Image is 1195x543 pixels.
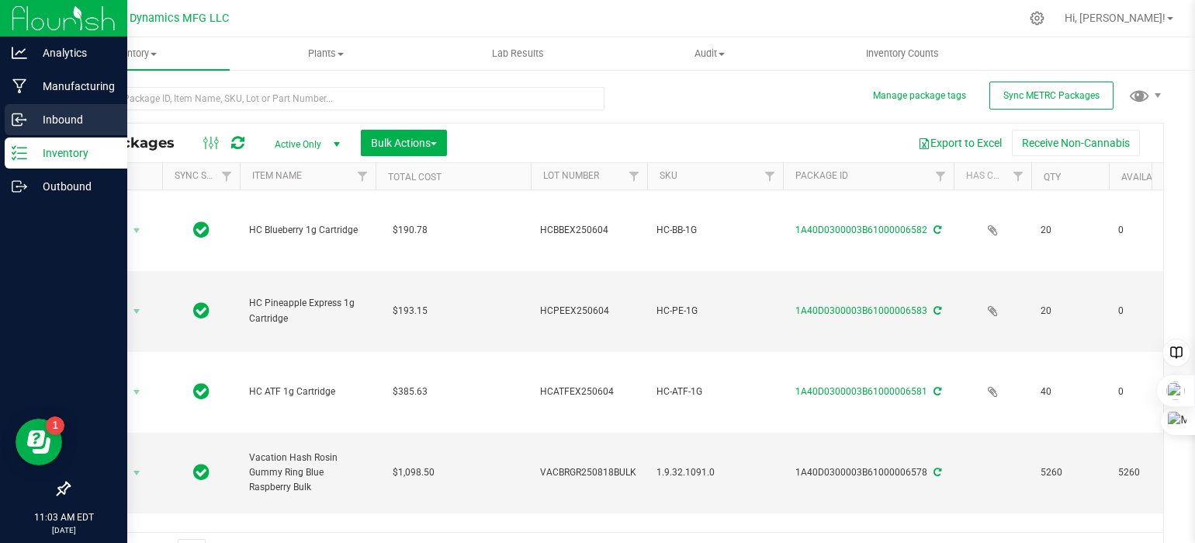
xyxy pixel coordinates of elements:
inline-svg: Analytics [12,45,27,61]
span: Inventory [37,47,230,61]
a: Filter [350,163,376,190]
a: Package ID [795,170,848,181]
a: Inventory Counts [806,37,999,70]
inline-svg: Inventory [12,145,27,161]
span: HC ATF 1g Cartridge [249,385,366,399]
inline-svg: Inbound [12,112,27,127]
inline-svg: Outbound [12,179,27,194]
span: Plants [230,47,421,61]
p: 11:03 AM EDT [7,510,120,524]
span: 0 [1118,385,1177,399]
span: select [127,220,147,242]
a: Available [1121,172,1168,183]
a: Filter [1006,163,1031,190]
a: Lab Results [421,37,614,70]
span: Sync from Compliance System [931,225,941,235]
th: Has COA [954,163,1031,190]
span: Sync METRC Packages [1003,90,1100,101]
a: Audit [614,37,806,70]
span: $193.15 [385,300,435,322]
inline-svg: Manufacturing [12,78,27,94]
span: Lab Results [471,47,565,61]
a: 1A40D0300003B61000006583 [795,305,927,316]
a: Qty [1044,172,1061,183]
a: 1A40D0300003B61000006582 [795,225,927,235]
p: Inbound [27,110,120,129]
input: Search Package ID, Item Name, SKU, Lot or Part Number... [68,87,604,110]
span: 0 [1118,223,1177,238]
button: Sync METRC Packages [989,82,1114,110]
iframe: Resource center [16,419,62,465]
span: HC-BB-1G [656,223,774,238]
span: 5260 [1041,465,1100,480]
span: 40 [1041,385,1100,399]
span: 20 [1041,304,1100,318]
span: HC-PE-1G [656,304,774,318]
div: 1A40D0300003B61000006578 [781,465,956,480]
span: In Sync [193,461,210,483]
div: Manage settings [1027,11,1047,26]
span: Bulk Actions [371,137,437,149]
p: Analytics [27,44,120,62]
p: Outbound [27,177,120,196]
span: $385.63 [385,381,435,403]
a: Sync Status [175,170,234,181]
span: Modern Dynamics MFG LLC [88,12,229,25]
span: HCPEEX250604 [540,304,638,318]
a: Filter [928,163,954,190]
span: All Packages [81,134,190,151]
span: $190.78 [385,219,435,242]
a: Total Cost [388,172,442,183]
span: Audit [615,47,805,61]
a: Lot Number [543,170,599,181]
span: select [127,462,147,484]
span: select [127,381,147,403]
a: Filter [757,163,783,190]
span: HCBBEX250604 [540,223,638,238]
span: Sync from Compliance System [931,386,941,397]
span: In Sync [193,381,210,402]
span: 20 [1041,223,1100,238]
a: Inventory [37,37,230,70]
iframe: Resource center unread badge [46,416,64,435]
span: 1.9.32.1091.0 [656,465,774,480]
span: Hi, [PERSON_NAME]! [1065,12,1166,24]
span: HCATFEX250604 [540,385,638,399]
span: 0 [1118,304,1177,318]
a: Filter [622,163,647,190]
span: HC Blueberry 1g Cartridge [249,223,366,238]
span: Sync from Compliance System [931,305,941,316]
span: VACBRGR250818BULK [540,465,638,480]
span: HC Pineapple Express 1g Cartridge [249,296,366,325]
span: select [127,301,147,322]
span: In Sync [193,300,210,322]
button: Bulk Actions [361,130,447,156]
span: HC-ATF-1G [656,385,774,399]
a: Plants [230,37,422,70]
span: Inventory Counts [845,47,960,61]
p: Inventory [27,144,120,162]
span: Vacation Hash Rosin Gummy Ring Blue Raspberry Bulk [249,451,366,496]
p: [DATE] [7,524,120,536]
p: Manufacturing [27,77,120,96]
a: Item Name [252,170,302,181]
span: $1,098.50 [385,461,442,484]
span: 5260 [1118,465,1177,480]
button: Receive Non-Cannabis [1012,130,1140,156]
span: In Sync [193,219,210,241]
button: Manage package tags [873,89,966,103]
a: Filter [214,163,240,190]
span: Sync from Compliance System [931,467,941,478]
a: SKU [660,170,677,181]
a: 1A40D0300003B61000006581 [795,386,927,397]
button: Export to Excel [908,130,1012,156]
